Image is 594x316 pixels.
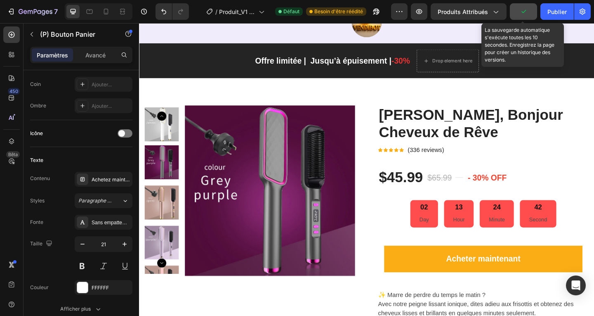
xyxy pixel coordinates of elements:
button: Carousel Back Arrow [20,96,30,106]
font: Publier [547,8,567,15]
span: -30% [274,36,295,45]
div: 42 [424,196,443,205]
font: Styles [30,197,45,204]
font: Achetez maintenant [92,176,139,183]
iframe: Zone de conception [139,23,594,316]
p: (336 reviews) [292,133,332,143]
div: Drop element here [319,38,363,44]
button: Publier [540,3,574,20]
font: Bêta [8,152,18,157]
font: Afficher plus [60,306,91,312]
font: Coin [30,81,41,87]
img: Brosse Lissante Chauffante – Ions Négatifs Anti-Frisottis [6,176,43,214]
img: Brosse Lissante Chauffante – Ions Négatifs Anti-Frisottis [6,220,43,257]
font: Sans empattement [92,220,133,226]
button: 7 [3,3,61,20]
font: Ajouter... [92,81,112,88]
font: Ombre [30,102,46,109]
font: FFFFFF [92,285,109,291]
div: Ouvrir Intercom Messenger [566,276,586,295]
button: Acheter maintenant [266,242,482,271]
font: Paramètres [37,52,68,59]
p: Second [424,209,443,219]
font: Icône [30,130,43,136]
font: Avancé [85,52,106,59]
font: Besoin d'être réédité [314,8,363,14]
div: Annuler/Rétablir [156,3,189,20]
h2: [PERSON_NAME], Bonjour Cheveux de Rêve [260,90,489,129]
font: Contenu [30,175,50,181]
font: / [215,8,217,15]
font: 450 [9,88,18,94]
div: $65.99 [313,161,341,176]
font: 7 [54,7,58,16]
div: 02 [305,196,315,205]
font: Couleur [30,284,49,290]
font: Texte [30,157,43,163]
font: Paragraphe 1* [78,197,113,204]
font: Ajouter... [92,103,112,109]
font: Fonte [30,219,43,225]
p: Day [305,209,315,219]
font: Produit_V1 (Original) [219,8,255,24]
div: $45.99 [260,157,309,179]
font: Produits attribués [438,8,488,15]
pre: - 30% off [356,158,401,178]
font: Défaut [283,8,299,14]
button: Produits attribués [431,3,507,20]
button: Carousel Next Arrow [20,256,30,266]
p: Hour [342,209,354,219]
p: (P) Bouton Panier [40,29,110,39]
font: (P) Bouton Panier [40,30,95,38]
div: 24 [380,196,398,205]
font: Taille [30,240,42,247]
div: 13 [342,196,354,205]
div: Acheter maintenant [334,249,415,264]
button: Paragraphe 1* [75,193,132,208]
p: Minute [380,209,398,219]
